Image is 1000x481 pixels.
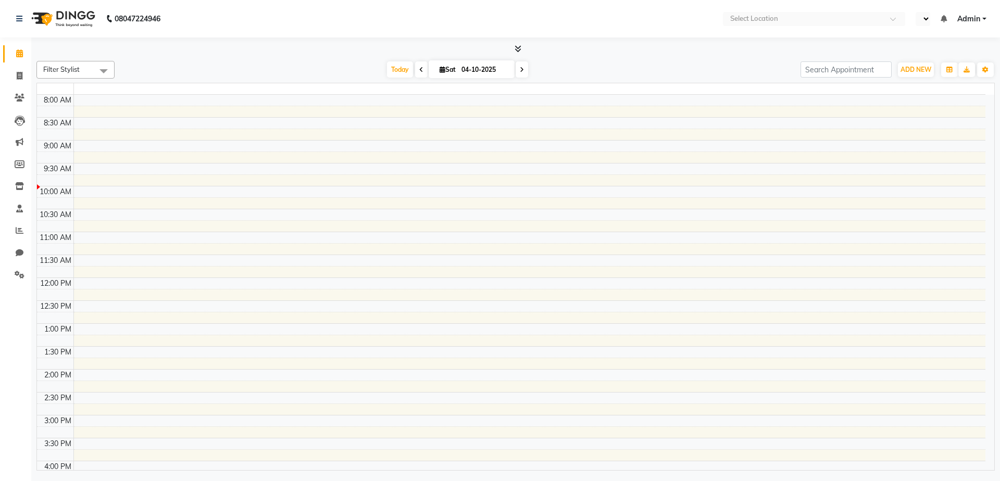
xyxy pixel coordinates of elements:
[115,4,160,33] b: 08047224946
[37,232,73,243] div: 11:00 AM
[42,461,73,472] div: 4:00 PM
[42,415,73,426] div: 3:00 PM
[42,347,73,358] div: 1:30 PM
[42,118,73,129] div: 8:30 AM
[42,141,73,151] div: 9:00 AM
[387,61,413,78] span: Today
[43,65,80,73] span: Filter Stylist
[42,95,73,106] div: 8:00 AM
[42,438,73,449] div: 3:30 PM
[42,370,73,381] div: 2:00 PM
[898,62,934,77] button: ADD NEW
[42,163,73,174] div: 9:30 AM
[42,393,73,403] div: 2:30 PM
[957,14,980,24] span: Admin
[901,66,931,73] span: ADD NEW
[37,186,73,197] div: 10:00 AM
[458,62,510,78] input: 2025-10-04
[42,324,73,335] div: 1:00 PM
[38,278,73,289] div: 12:00 PM
[27,4,98,33] img: logo
[730,14,778,24] div: Select Location
[37,209,73,220] div: 10:30 AM
[801,61,892,78] input: Search Appointment
[37,255,73,266] div: 11:30 AM
[437,66,458,73] span: Sat
[38,301,73,312] div: 12:30 PM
